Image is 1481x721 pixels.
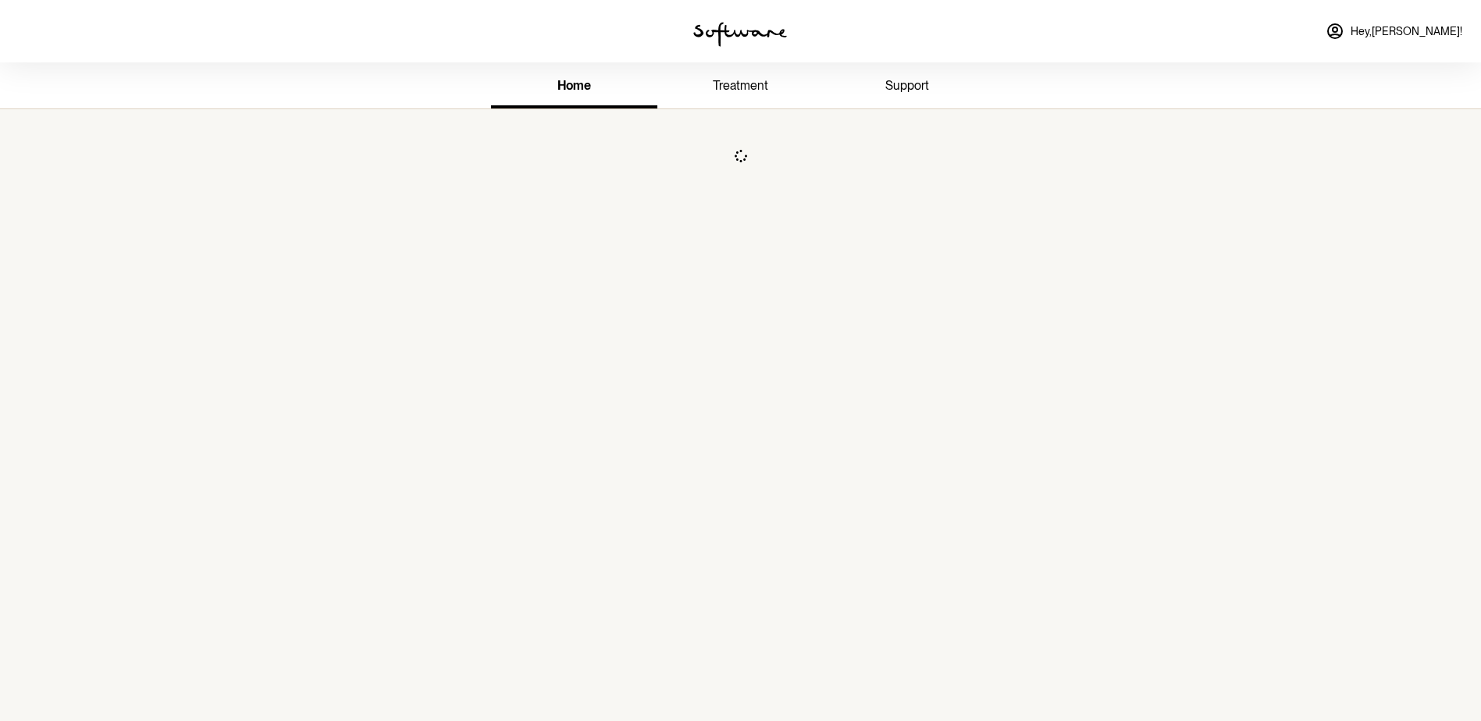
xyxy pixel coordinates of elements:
a: support [824,66,990,108]
span: Hey, [PERSON_NAME] ! [1351,25,1462,38]
a: Hey,[PERSON_NAME]! [1316,12,1472,50]
span: support [885,78,929,93]
a: home [491,66,657,108]
img: software logo [693,22,787,47]
a: treatment [657,66,824,108]
span: treatment [713,78,768,93]
span: home [557,78,591,93]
